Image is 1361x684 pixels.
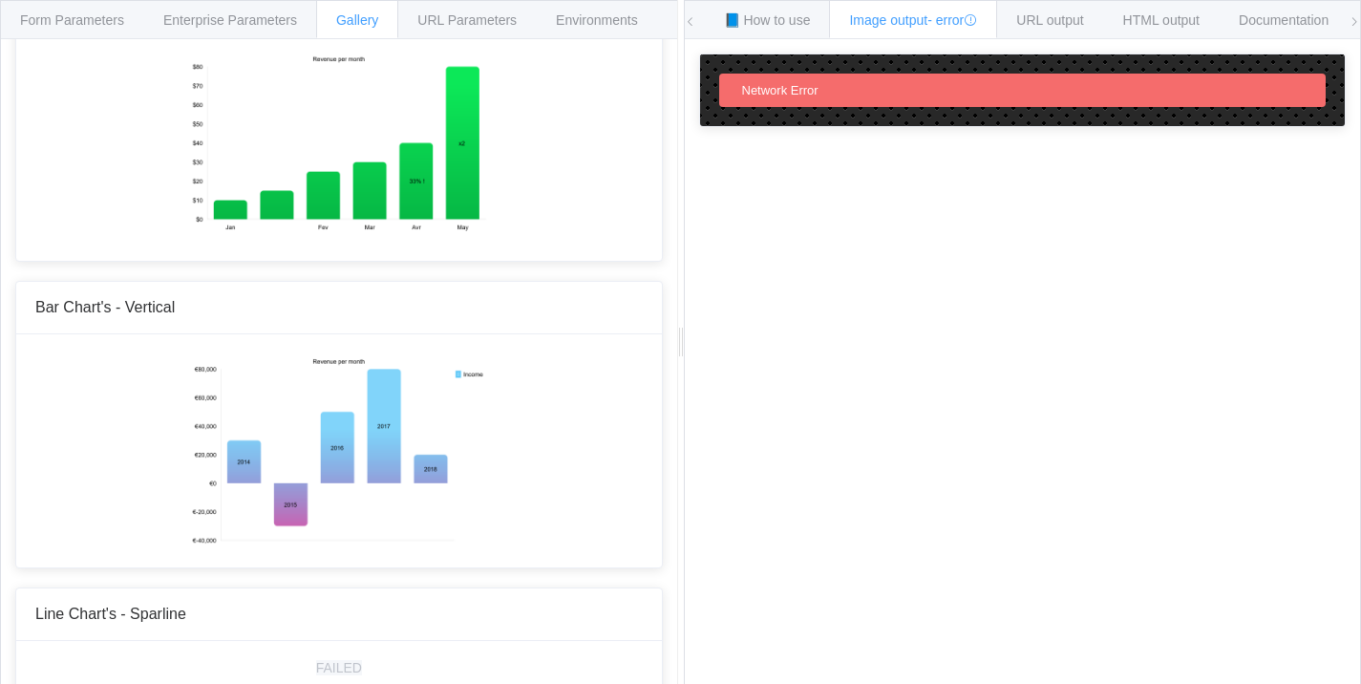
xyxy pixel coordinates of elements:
span: 📘 How to use [724,12,811,28]
div: FAILED [316,660,362,675]
span: URL Parameters [417,12,517,28]
span: Network Error [742,83,819,97]
span: Line Chart's - Sparline [35,606,186,622]
span: Documentation [1239,12,1329,28]
span: Form Parameters [20,12,124,28]
span: URL output [1016,12,1083,28]
span: Gallery [336,12,378,28]
img: Static chart exemple [190,353,487,545]
span: Image output [849,12,977,28]
span: - error [927,12,977,28]
span: Bar Chart's - Vertical [35,299,175,315]
span: HTML output [1123,12,1200,28]
span: Environments [556,12,638,28]
img: Static chart exemple [190,47,487,238]
span: Enterprise Parameters [163,12,297,28]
